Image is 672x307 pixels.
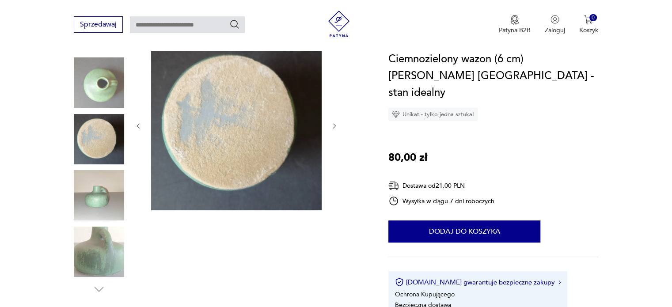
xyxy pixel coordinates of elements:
div: Unikat - tylko jedna sztuka! [388,108,478,121]
h1: Ciemnozielony wazon (6 cm) [PERSON_NAME] [GEOGRAPHIC_DATA] - stan idealny [388,51,598,101]
div: Dostawa od 21,00 PLN [388,180,494,191]
a: Sprzedawaj [74,22,123,28]
img: Ikona dostawy [388,180,399,191]
img: Ikona certyfikatu [395,278,404,287]
p: Koszyk [579,26,598,34]
img: Zdjęcie produktu Ciemnozielony wazon (6 cm) Otto Keramik Germany - stan idealny [74,170,124,220]
div: 0 [589,14,597,22]
img: Patyna - sklep z meblami i dekoracjami vintage [326,11,352,37]
img: Ikonka użytkownika [551,15,559,24]
img: Ikona koszyka [584,15,593,24]
li: Ochrona Kupującego [395,290,455,299]
button: 0Koszyk [579,15,598,34]
img: Ikona strzałki w prawo [558,280,561,284]
img: Zdjęcie produktu Ciemnozielony wazon (6 cm) Otto Keramik Germany - stan idealny [151,40,322,210]
img: Zdjęcie produktu Ciemnozielony wazon (6 cm) Otto Keramik Germany - stan idealny [74,114,124,164]
img: Zdjęcie produktu Ciemnozielony wazon (6 cm) Otto Keramik Germany - stan idealny [74,227,124,277]
img: Zdjęcie produktu Ciemnozielony wazon (6 cm) Otto Keramik Germany - stan idealny [74,57,124,108]
p: Zaloguj [545,26,565,34]
img: Ikona medalu [510,15,519,25]
button: [DOMAIN_NAME] gwarantuje bezpieczne zakupy [395,278,561,287]
a: Ikona medaluPatyna B2B [499,15,531,34]
button: Sprzedawaj [74,16,123,33]
button: Zaloguj [545,15,565,34]
div: Wysyłka w ciągu 7 dni roboczych [388,196,494,206]
button: Dodaj do koszyka [388,220,540,243]
p: 80,00 zł [388,149,427,166]
img: Ikona diamentu [392,110,400,118]
p: Patyna B2B [499,26,531,34]
button: Szukaj [229,19,240,30]
button: Patyna B2B [499,15,531,34]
